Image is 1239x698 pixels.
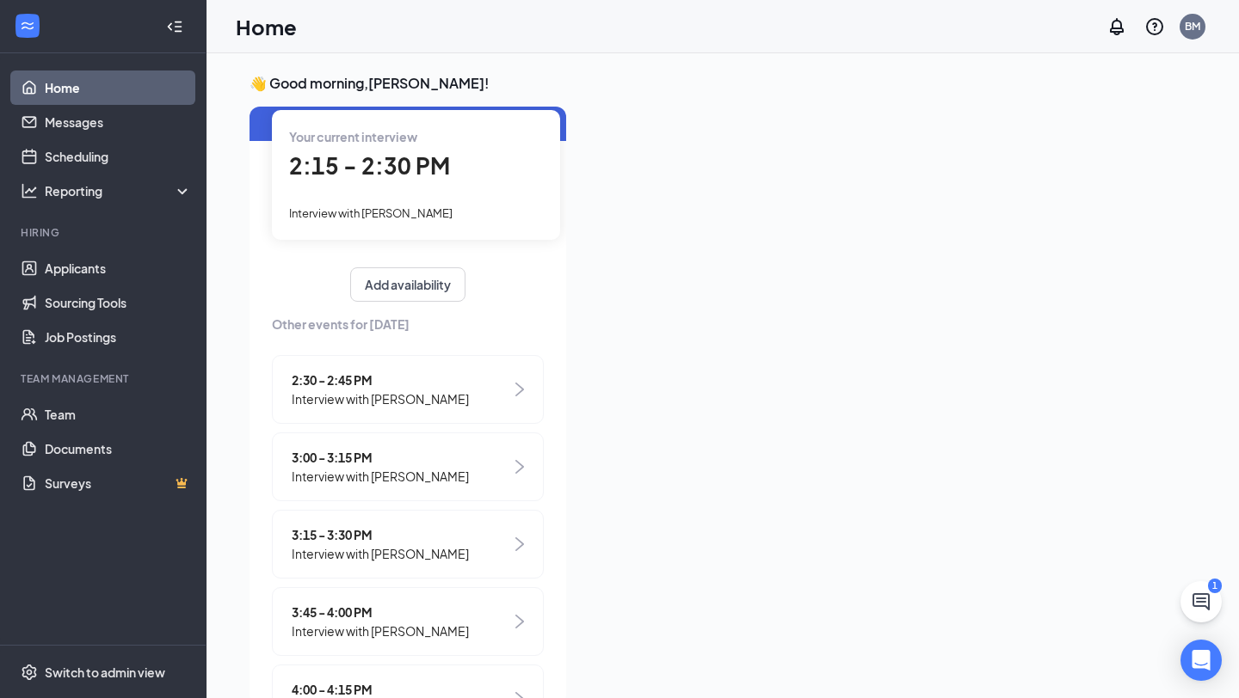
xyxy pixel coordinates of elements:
[292,525,469,544] span: 3:15 - 3:30 PM
[1106,16,1127,37] svg: Notifications
[166,18,183,35] svg: Collapse
[21,664,38,681] svg: Settings
[1144,16,1165,37] svg: QuestionInfo
[45,285,192,320] a: Sourcing Tools
[350,267,465,302] button: Add availability
[292,448,469,467] span: 3:00 - 3:15 PM
[45,397,192,432] a: Team
[21,182,38,199] svg: Analysis
[292,603,469,621] span: 3:45 - 4:00 PM
[292,467,469,486] span: Interview with [PERSON_NAME]
[1208,579,1222,593] div: 1
[250,74,1196,93] h3: 👋 Good morning, [PERSON_NAME] !
[292,370,469,389] span: 2:30 - 2:45 PM
[289,206,453,220] span: Interview with [PERSON_NAME]
[45,139,192,174] a: Scheduling
[1191,591,1211,612] svg: ChatActive
[292,389,469,408] span: Interview with [PERSON_NAME]
[21,225,188,240] div: Hiring
[292,544,469,563] span: Interview with [PERSON_NAME]
[45,466,192,500] a: SurveysCrown
[292,621,469,640] span: Interview with [PERSON_NAME]
[1180,581,1222,622] button: ChatActive
[1180,640,1222,681] div: Open Intercom Messenger
[45,70,192,105] a: Home
[45,664,165,681] div: Switch to admin view
[19,17,36,34] svg: WorkstreamLogo
[272,315,544,334] span: Other events for [DATE]
[289,151,450,180] span: 2:15 - 2:30 PM
[236,12,297,41] h1: Home
[45,432,192,466] a: Documents
[45,182,193,199] div: Reporting
[45,105,192,139] a: Messages
[1185,19,1200,34] div: BM
[21,371,188,386] div: Team Management
[289,129,417,144] span: Your current interview
[45,251,192,285] a: Applicants
[45,320,192,354] a: Job Postings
